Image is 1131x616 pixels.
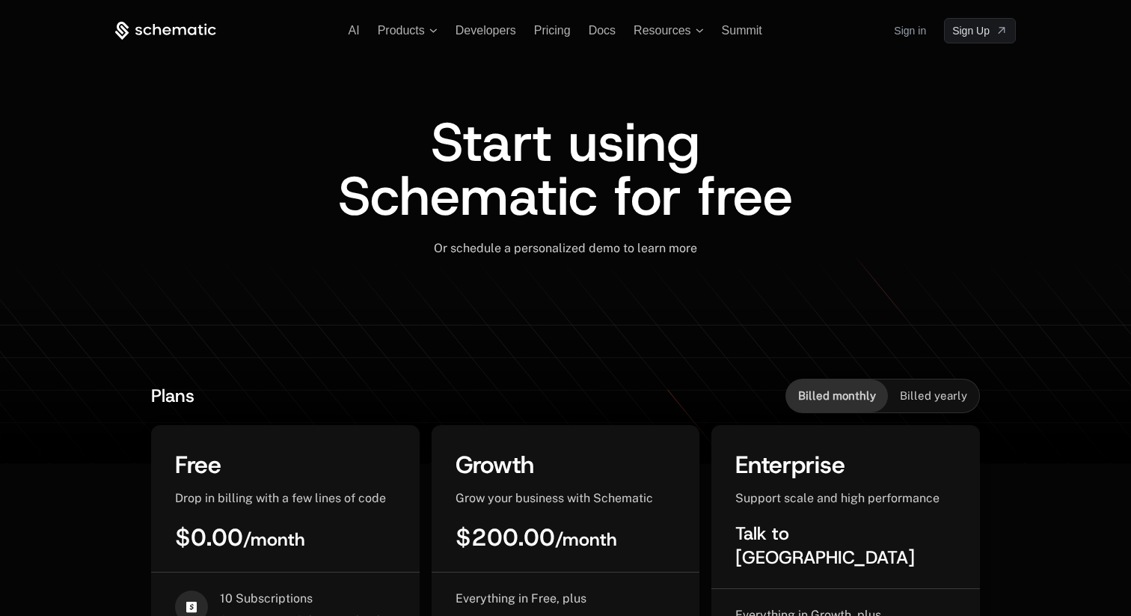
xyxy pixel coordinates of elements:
a: AI [349,24,360,37]
a: Sign in [894,19,926,43]
a: Docs [589,24,616,37]
span: Grow your business with Schematic [456,491,653,505]
span: Resources [634,24,690,37]
sub: / month [555,528,617,552]
span: Free [175,449,221,481]
span: $0.00 [175,522,305,553]
a: [object Object] [944,18,1016,43]
span: Enterprise [735,449,845,481]
a: Summit [722,24,762,37]
span: Drop in billing with a few lines of code [175,491,386,505]
span: Start using Schematic for free [338,106,793,232]
span: Growth [456,449,534,481]
span: Plans [151,384,194,408]
span: 10 Subscriptions [220,591,396,607]
span: Or schedule a personalized demo to learn more [434,241,697,255]
span: Billed yearly [900,388,967,403]
span: Billed monthly [798,388,876,403]
span: Sign Up [952,23,990,38]
a: Developers [456,24,516,37]
a: Pricing [534,24,571,37]
span: Products [378,24,425,37]
sub: / month [243,528,305,552]
span: $200.00 [456,522,617,553]
span: Everything in Free, plus [456,591,586,606]
span: Support scale and high performance [735,491,940,505]
span: Talk to [GEOGRAPHIC_DATA] [735,522,915,570]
